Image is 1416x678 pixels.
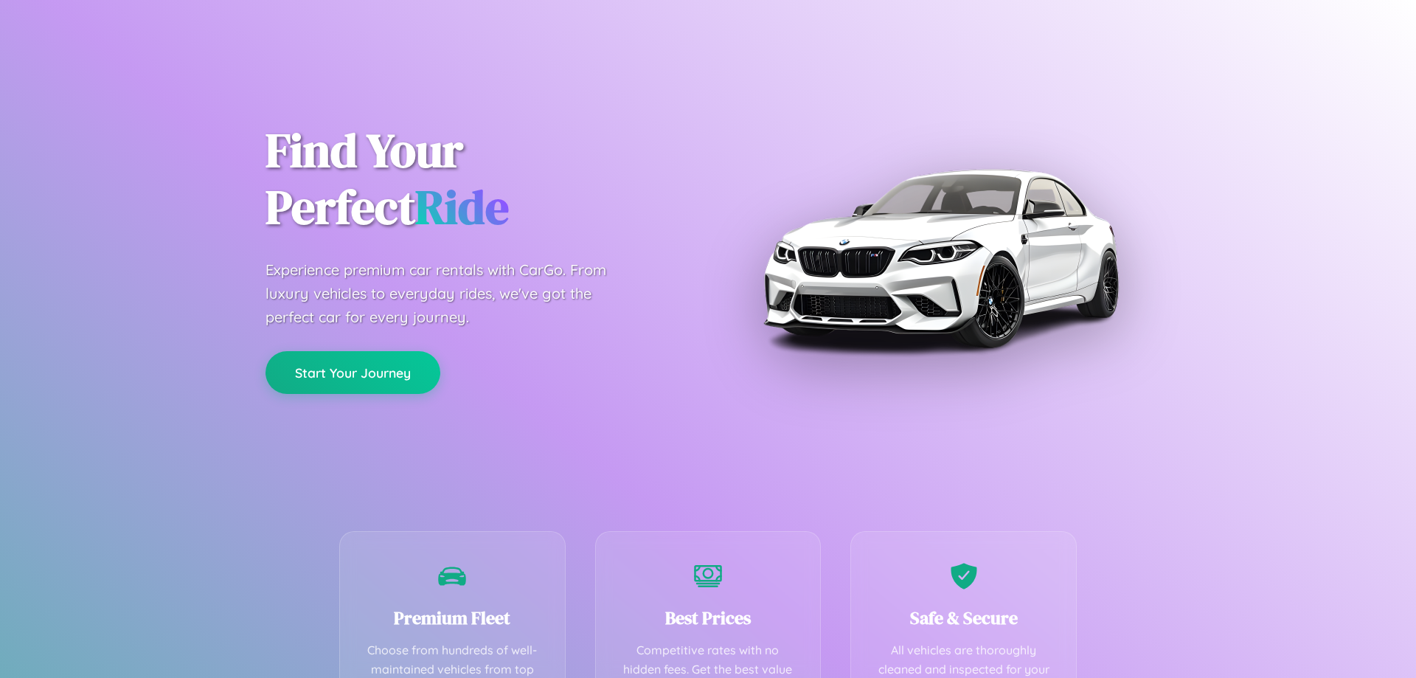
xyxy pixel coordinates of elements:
[362,606,543,630] h3: Premium Fleet
[618,606,799,630] h3: Best Prices
[873,606,1054,630] h3: Safe & Secure
[265,351,440,394] button: Start Your Journey
[415,175,509,239] span: Ride
[756,74,1125,443] img: Premium BMW car rental vehicle
[265,122,686,236] h1: Find Your Perfect
[265,258,634,329] p: Experience premium car rentals with CarGo. From luxury vehicles to everyday rides, we've got the ...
